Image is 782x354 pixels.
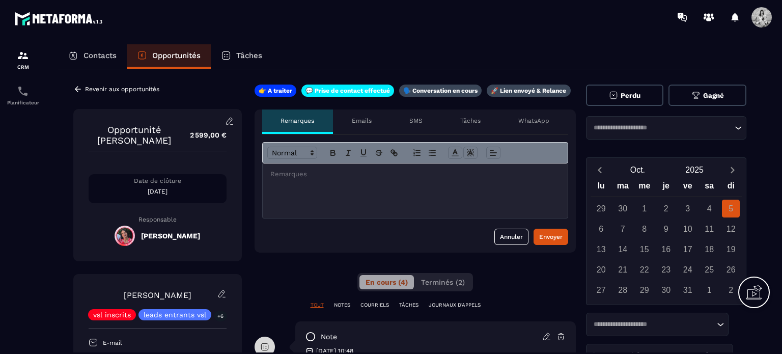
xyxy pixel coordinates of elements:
[614,220,632,238] div: 7
[592,200,610,217] div: 29
[58,44,127,69] a: Contacts
[127,44,211,69] a: Opportunités
[429,302,481,309] p: JOURNAUX D'APPELS
[634,179,656,197] div: me
[14,9,106,28] img: logo
[657,281,675,299] div: 30
[701,220,718,238] div: 11
[679,220,696,238] div: 10
[211,44,272,69] a: Tâches
[491,87,566,95] p: 🚀 Lien envoyé & Relance
[666,161,723,179] button: Open years overlay
[85,86,159,93] p: Revenir aux opportunités
[311,302,324,309] p: TOUT
[722,261,740,279] div: 26
[236,51,262,60] p: Tâches
[360,302,389,309] p: COURRIELS
[89,177,227,185] p: Date de clôture
[460,117,481,125] p: Tâches
[586,116,747,140] div: Search for option
[359,275,414,289] button: En cours (4)
[591,179,742,299] div: Calendar wrapper
[722,240,740,258] div: 19
[141,232,200,240] h5: [PERSON_NAME]
[592,261,610,279] div: 20
[699,179,720,197] div: sa
[586,85,664,106] button: Perdu
[657,200,675,217] div: 2
[3,100,43,105] p: Planificateur
[635,261,653,279] div: 22
[534,229,568,245] button: Envoyer
[614,200,632,217] div: 30
[657,261,675,279] div: 23
[612,179,634,197] div: ma
[83,51,117,60] p: Contacts
[89,187,227,196] p: [DATE]
[17,49,29,62] img: formation
[415,275,471,289] button: Terminés (2)
[321,332,337,342] p: note
[409,117,423,125] p: SMS
[17,85,29,97] img: scheduler
[655,179,677,197] div: je
[494,229,528,245] button: Annuler
[3,42,43,77] a: formationformationCRM
[722,220,740,238] div: 12
[722,200,740,217] div: 5
[592,281,610,299] div: 27
[93,311,131,318] p: vsl inscrits
[103,339,122,347] p: E-mail
[679,200,696,217] div: 3
[635,240,653,258] div: 15
[89,216,227,223] p: Responsable
[677,179,699,197] div: ve
[3,64,43,70] p: CRM
[352,117,372,125] p: Emails
[586,313,729,336] div: Search for option
[334,302,350,309] p: NOTES
[539,232,563,242] div: Envoyer
[89,124,180,146] p: Opportunité [PERSON_NAME]
[614,240,632,258] div: 14
[591,179,612,197] div: lu
[3,77,43,113] a: schedulerschedulerPlanificateur
[635,281,653,299] div: 29
[679,281,696,299] div: 31
[635,200,653,217] div: 1
[722,281,740,299] div: 2
[281,117,314,125] p: Remarques
[518,117,549,125] p: WhatsApp
[701,240,718,258] div: 18
[668,85,746,106] button: Gagné
[366,278,408,286] span: En cours (4)
[403,87,478,95] p: 🗣️ Conversation en cours
[152,51,201,60] p: Opportunités
[720,179,742,197] div: di
[590,123,733,133] input: Search for option
[180,125,227,145] p: 2 599,00 €
[701,281,718,299] div: 1
[259,87,292,95] p: 👉 A traiter
[591,163,609,177] button: Previous month
[703,92,724,99] span: Gagné
[657,240,675,258] div: 16
[621,92,640,99] span: Perdu
[701,200,718,217] div: 4
[592,240,610,258] div: 13
[723,163,742,177] button: Next month
[590,319,714,330] input: Search for option
[614,261,632,279] div: 21
[635,220,653,238] div: 8
[614,281,632,299] div: 28
[124,290,191,300] a: [PERSON_NAME]
[592,220,610,238] div: 6
[421,278,465,286] span: Terminés (2)
[591,200,742,299] div: Calendar days
[657,220,675,238] div: 9
[305,87,390,95] p: 💬 Prise de contact effectué
[701,261,718,279] div: 25
[679,261,696,279] div: 24
[609,161,666,179] button: Open months overlay
[399,302,418,309] p: TÂCHES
